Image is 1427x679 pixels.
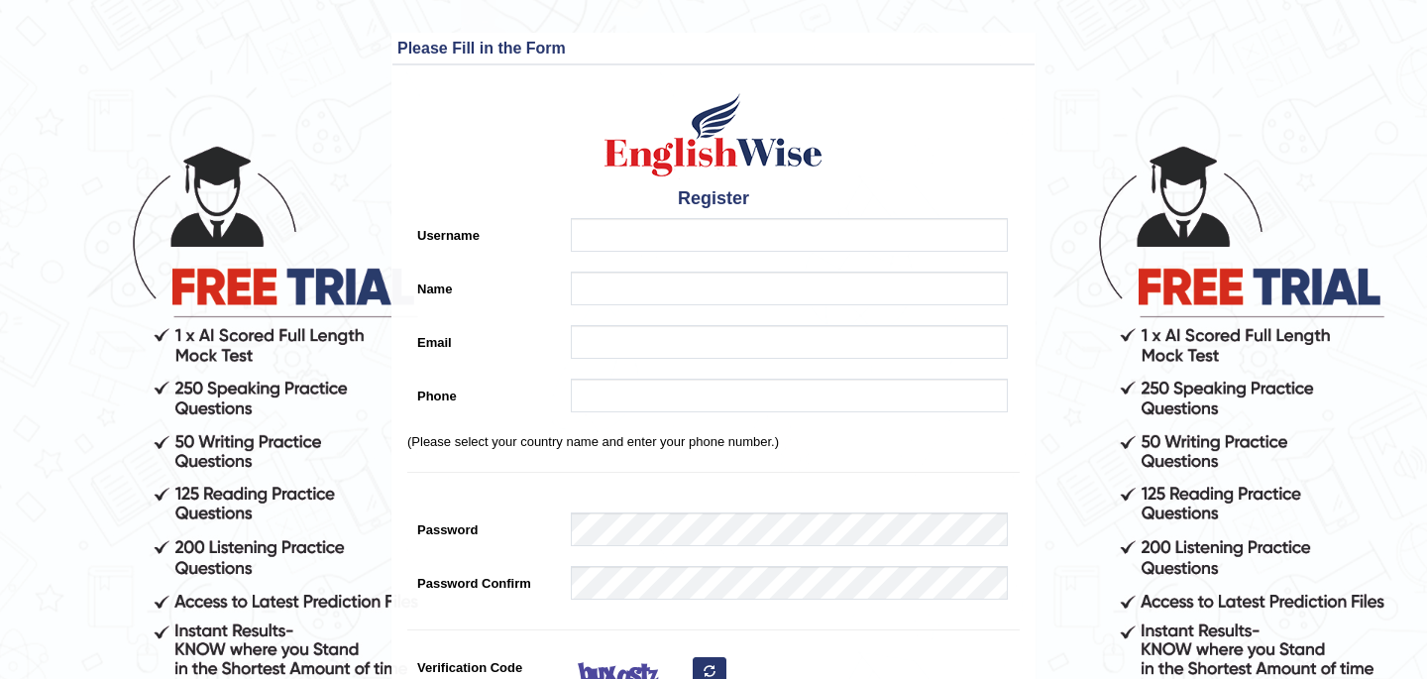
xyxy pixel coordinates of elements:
img: Logo of English Wise create a new account for intelligent practice with AI [601,90,826,179]
label: Phone [407,379,561,405]
label: Email [407,325,561,352]
label: Password Confirm [407,566,561,593]
p: (Please select your country name and enter your phone number.) [407,432,1020,451]
h4: Register [407,189,1020,209]
label: Verification Code [407,650,561,677]
label: Username [407,218,561,245]
h3: Please Fill in the Form [397,40,1030,57]
label: Name [407,272,561,298]
label: Password [407,512,561,539]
